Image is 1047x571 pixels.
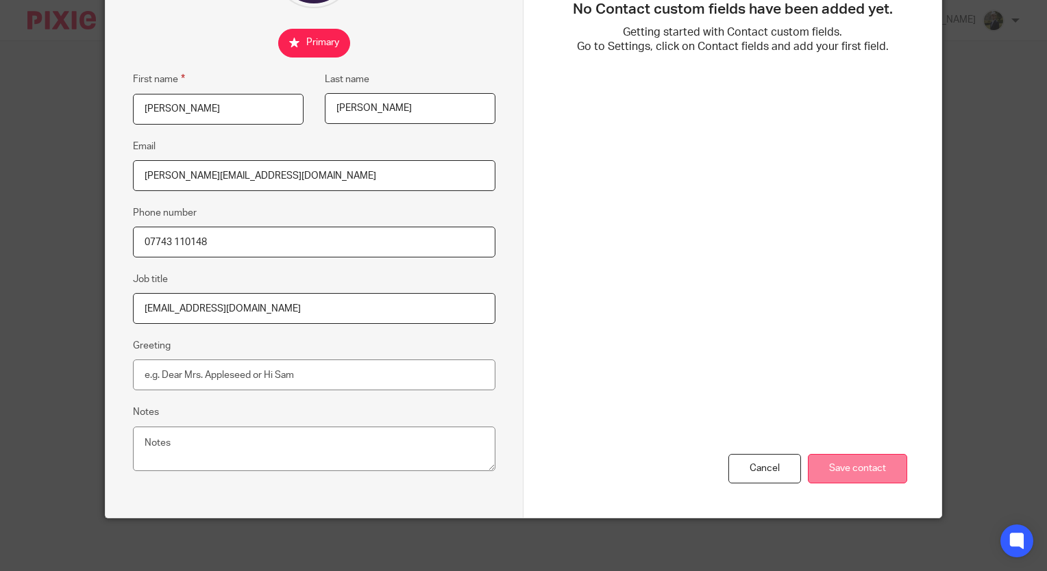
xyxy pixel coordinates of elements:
[808,454,907,483] input: Save contact
[133,339,171,353] label: Greeting
[558,1,907,18] h3: No Contact custom fields have been added yet.
[133,359,495,390] input: e.g. Dear Mrs. Appleseed or Hi Sam
[728,454,801,483] div: Cancel
[133,272,168,286] label: Job title
[133,71,185,87] label: First name
[133,206,197,220] label: Phone number
[325,73,369,86] label: Last name
[133,405,159,419] label: Notes
[133,140,156,153] label: Email
[558,25,907,55] p: Getting started with Contact custom fields. Go to Settings, click on Contact fields and add your ...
